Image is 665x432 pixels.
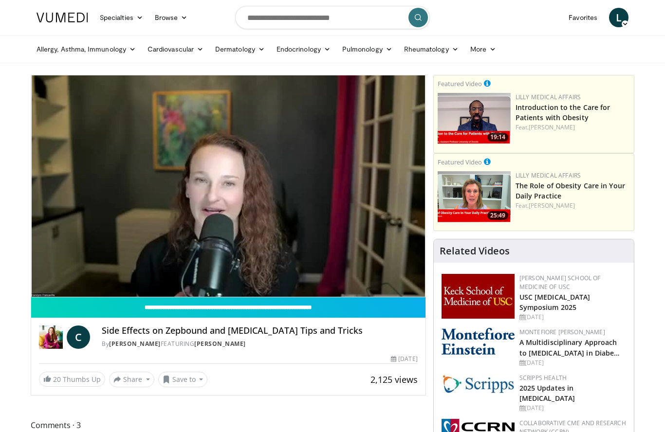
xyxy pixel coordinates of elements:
[158,372,208,387] button: Save to
[39,372,105,387] a: 20 Thumbs Up
[53,375,61,384] span: 20
[370,374,418,385] span: 2,125 views
[516,201,630,210] div: Feat.
[235,6,430,29] input: Search topics, interventions
[487,211,508,220] span: 25:49
[391,355,417,363] div: [DATE]
[39,325,63,349] img: Dr. Carolynn Francavilla
[519,374,567,382] a: Scripps Health
[516,171,581,180] a: Lilly Medical Affairs
[271,39,336,59] a: Endocrinology
[398,39,464,59] a: Rheumatology
[102,340,417,348] div: By FEATURING
[516,103,610,122] a: Introduction to the Care for Patients with Obesity
[487,133,508,142] span: 19:14
[519,328,605,336] a: Montefiore [PERSON_NAME]
[438,93,511,144] img: acc2e291-ced4-4dd5-b17b-d06994da28f3.png.150x105_q85_crop-smart_upscale.png
[142,39,209,59] a: Cardiovascular
[519,292,591,312] a: USC [MEDICAL_DATA] Symposium 2025
[438,79,482,88] small: Featured Video
[442,274,515,319] img: 7b941f1f-d101-407a-8bfa-07bd47db01ba.png.150x105_q85_autocrop_double_scale_upscale_version-0.2.jpg
[37,13,88,22] img: VuMedi Logo
[563,8,603,27] a: Favorites
[109,372,154,387] button: Share
[519,313,626,322] div: [DATE]
[31,419,426,432] span: Comments 3
[438,171,511,222] a: 25:49
[464,39,502,59] a: More
[31,39,142,59] a: Allergy, Asthma, Immunology
[516,123,630,132] div: Feat.
[102,325,417,336] h4: Side Effects on Zepbound and [MEDICAL_DATA] Tips and Tricks
[529,201,575,210] a: [PERSON_NAME]
[336,39,398,59] a: Pulmonology
[438,93,511,144] a: 19:14
[442,374,515,394] img: c9f2b0b7-b02a-4276-a72a-b0cbb4230bc1.jpg.150x105_q85_autocrop_double_scale_upscale_version-0.2.jpg
[519,338,620,357] a: A Multidisciplinary Approach to [MEDICAL_DATA] in Diabe…
[519,404,626,413] div: [DATE]
[149,8,194,27] a: Browse
[31,75,425,297] video-js: Video Player
[519,359,626,367] div: [DATE]
[438,158,482,166] small: Featured Video
[442,328,515,355] img: b0142b4c-93a1-4b58-8f91-5265c282693c.png.150x105_q85_autocrop_double_scale_upscale_version-0.2.png
[519,383,575,403] a: 2025 Updates in [MEDICAL_DATA]
[438,171,511,222] img: e1208b6b-349f-4914-9dd7-f97803bdbf1d.png.150x105_q85_crop-smart_upscale.png
[440,245,510,257] h4: Related Videos
[516,181,625,200] a: The Role of Obesity Care in Your Daily Practice
[109,340,161,348] a: [PERSON_NAME]
[516,93,581,101] a: Lilly Medical Affairs
[209,39,271,59] a: Dermatology
[609,8,628,27] a: L
[529,123,575,131] a: [PERSON_NAME]
[94,8,149,27] a: Specialties
[194,340,246,348] a: [PERSON_NAME]
[67,325,90,349] a: C
[519,274,601,291] a: [PERSON_NAME] School of Medicine of USC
